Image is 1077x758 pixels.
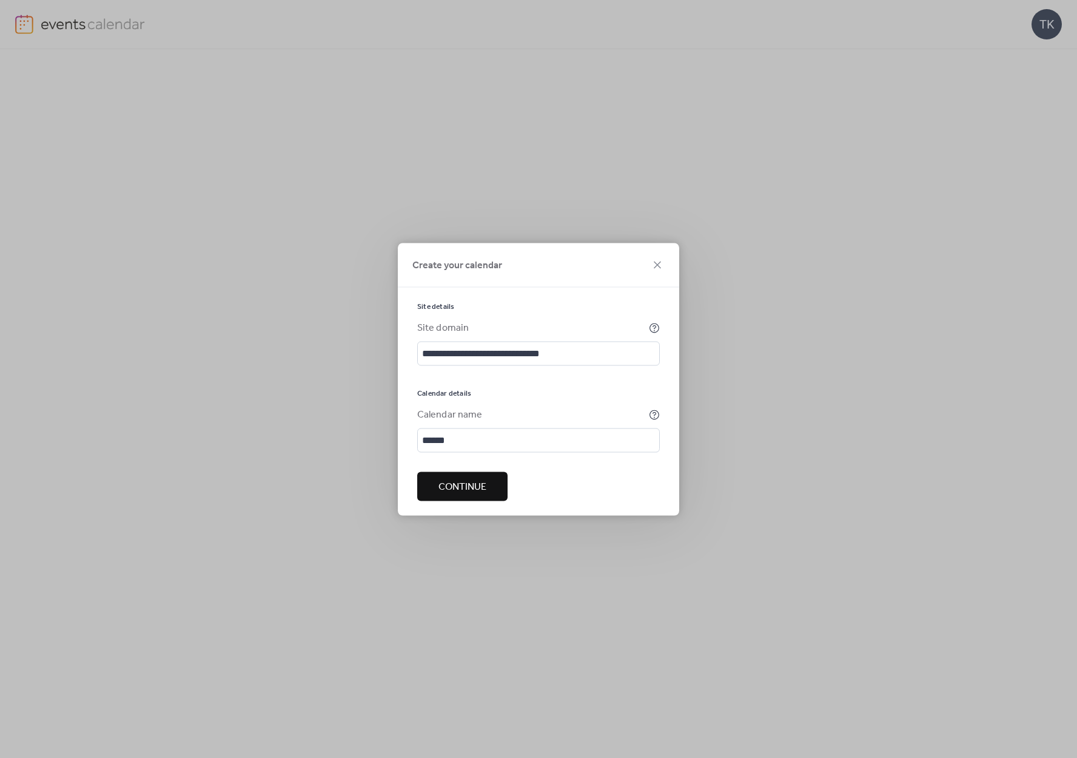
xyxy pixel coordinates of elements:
[412,258,502,272] span: Create your calendar
[417,320,646,335] div: Site domain
[417,407,646,422] div: Calendar name
[438,479,486,494] span: Continue
[417,472,508,501] button: Continue
[417,302,454,311] span: Site details
[417,388,471,398] span: Calendar details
